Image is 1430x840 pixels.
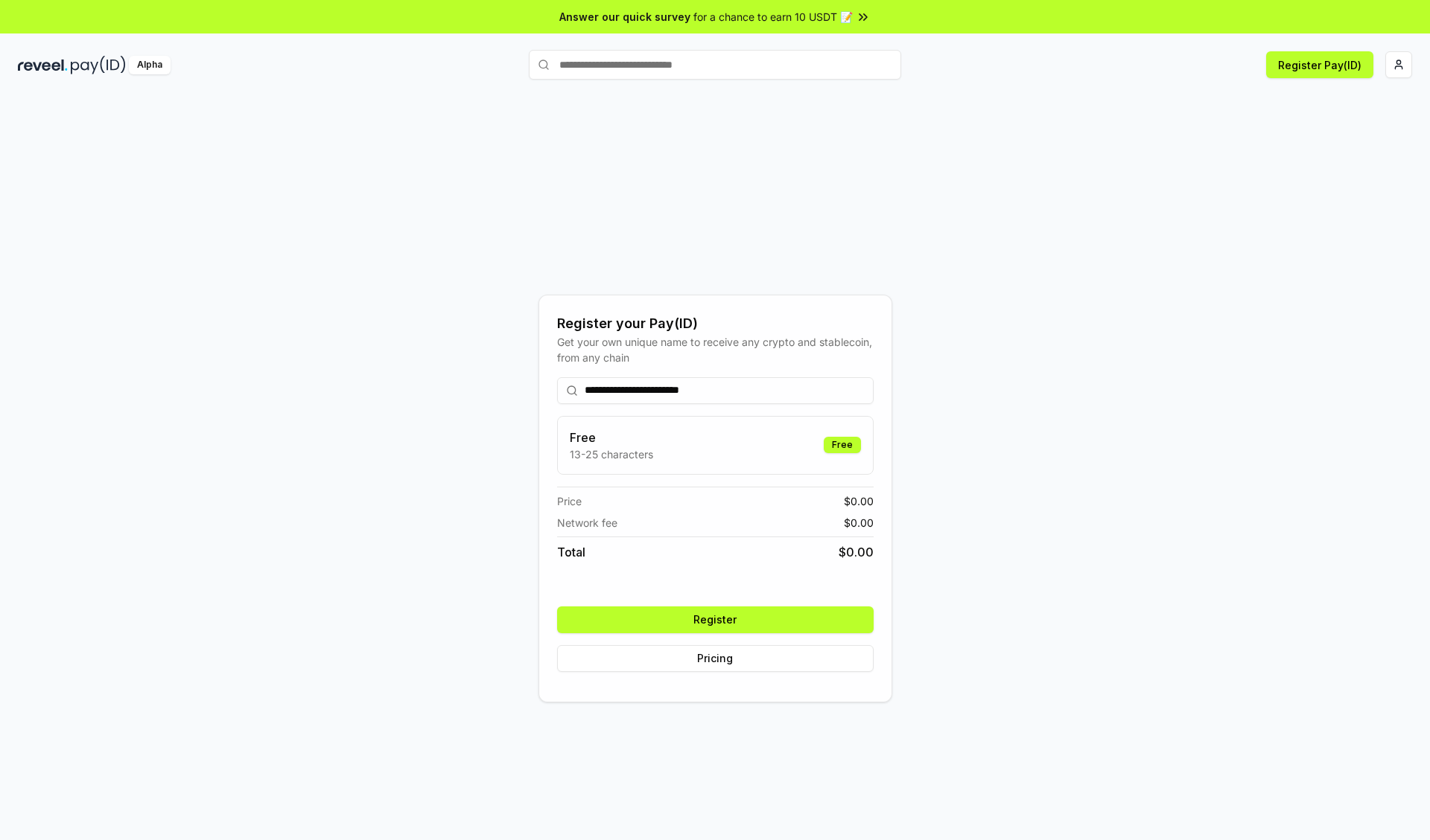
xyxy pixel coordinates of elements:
[839,543,874,561] span: $ 0.00
[570,429,653,446] h3: Free
[557,334,874,365] div: Get your own unique name to receive any crypto and stablecoin, from any chain
[71,56,126,74] img: pay_id
[557,493,582,509] span: Price
[1266,51,1373,78] button: Register Pay(ID)
[557,606,874,633] button: Register
[824,437,861,453] div: Free
[844,515,874,530] span: $ 0.00
[18,56,68,74] img: reveel_dark
[129,56,171,74] div: Alpha
[557,313,874,334] div: Register your Pay(ID)
[557,543,585,561] span: Total
[844,493,874,509] span: $ 0.00
[557,515,617,530] span: Network fee
[559,9,690,25] span: Answer our quick survey
[557,645,874,672] button: Pricing
[693,9,853,25] span: for a chance to earn 10 USDT 📝
[570,446,653,462] p: 13-25 characters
